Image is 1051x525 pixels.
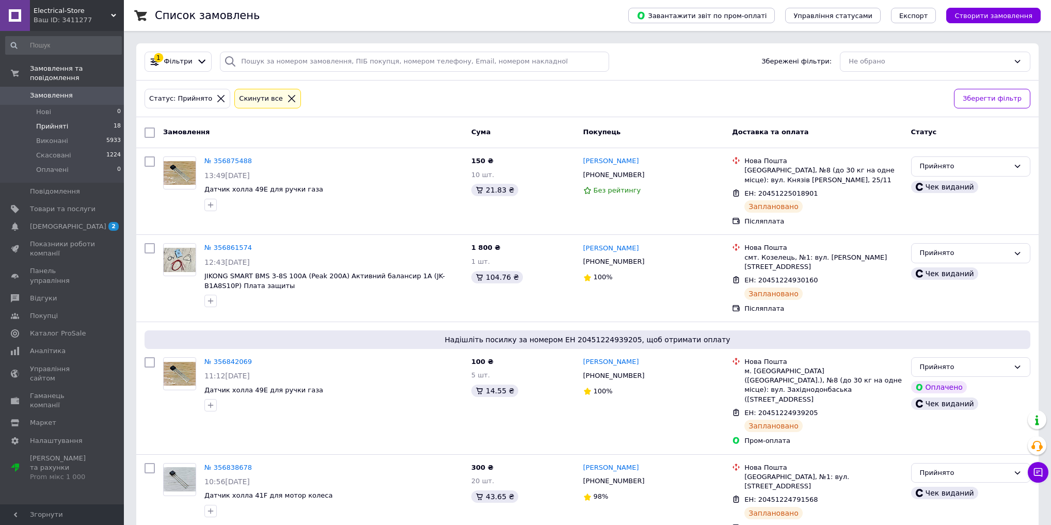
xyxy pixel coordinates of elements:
[471,258,490,265] span: 1 шт.
[744,409,818,417] span: ЕН: 20451224939205
[164,57,193,67] span: Фільтри
[471,464,493,471] span: 300 ₴
[30,240,95,258] span: Показники роботи компанії
[204,464,252,471] a: № 356838678
[30,294,57,303] span: Відгуки
[30,187,80,196] span: Повідомлення
[36,122,68,131] span: Прийняті
[793,12,872,20] span: Управління статусами
[204,478,250,486] span: 10:56[DATE]
[164,467,196,491] img: Фото товару
[744,463,902,472] div: Нова Пошта
[744,217,902,226] div: Післяплата
[911,397,978,410] div: Чек виданий
[785,8,881,23] button: Управління статусами
[106,136,121,146] span: 5933
[108,222,119,231] span: 2
[744,304,902,313] div: Післяплата
[744,166,902,184] div: [GEOGRAPHIC_DATA], №8 (до 30 кг на одне місце): вул. Князів [PERSON_NAME], 25/11
[5,36,122,55] input: Пошук
[163,357,196,390] a: Фото товару
[30,64,124,83] span: Замовлення та повідомлення
[471,244,500,251] span: 1 800 ₴
[954,89,1030,109] button: Зберегти фільтр
[911,181,978,193] div: Чек виданий
[204,358,252,365] a: № 356842069
[920,248,1009,259] div: Прийнято
[581,369,647,383] div: [PHONE_NUMBER]
[114,122,121,131] span: 18
[911,267,978,280] div: Чек виданий
[744,507,803,519] div: Заплановано
[30,391,95,410] span: Гаманець компанії
[30,472,95,482] div: Prom мікс 1 000
[920,161,1009,172] div: Прийнято
[849,56,1009,67] div: Не обрано
[899,12,928,20] span: Експорт
[163,243,196,276] a: Фото товару
[30,346,66,356] span: Аналітика
[36,107,51,117] span: Нові
[891,8,936,23] button: Експорт
[117,107,121,117] span: 0
[911,381,967,393] div: Оплачено
[163,463,196,496] a: Фото товару
[471,184,518,196] div: 21.83 ₴
[594,273,613,281] span: 100%
[471,358,493,365] span: 100 ₴
[155,9,260,22] h1: Список замовлень
[30,222,106,231] span: [DEMOGRAPHIC_DATA]
[744,156,902,166] div: Нова Пошта
[581,168,647,182] div: [PHONE_NUMBER]
[744,253,902,272] div: смт. Козелець, №1: вул. [PERSON_NAME][STREET_ADDRESS]
[911,487,978,499] div: Чек виданий
[471,271,523,283] div: 104.76 ₴
[164,248,196,272] img: Фото товару
[30,204,95,214] span: Товари та послуги
[471,371,490,379] span: 5 шт.
[744,420,803,432] div: Заплановано
[744,288,803,300] div: Заплановано
[581,255,647,268] div: [PHONE_NUMBER]
[583,156,639,166] a: [PERSON_NAME]
[204,171,250,180] span: 13:49[DATE]
[36,151,71,160] span: Скасовані
[744,276,818,284] span: ЕН: 20451224930160
[30,364,95,383] span: Управління сайтом
[744,189,818,197] span: ЕН: 20451225018901
[36,165,69,174] span: Оплачені
[34,15,124,25] div: Ваш ID: 3411277
[761,57,832,67] span: Збережені фільтри:
[920,468,1009,479] div: Прийнято
[30,418,56,427] span: Маркет
[744,472,902,491] div: [GEOGRAPHIC_DATA], №1: вул. [STREET_ADDRESS]
[30,311,58,321] span: Покупці
[936,11,1041,19] a: Створити замовлення
[204,272,445,290] a: JIKONG SMART BMS 3-8S 100A (Peak 200A) Активний балансир 1A (JK-B1A8S10P) Плата защиты
[30,454,95,482] span: [PERSON_NAME] та рахунки
[36,136,68,146] span: Виконані
[583,244,639,253] a: [PERSON_NAME]
[471,385,518,397] div: 14.55 ₴
[954,12,1032,20] span: Створити замовлення
[30,329,86,338] span: Каталог ProSale
[204,185,323,193] span: Датчик холла 49Е для ручки газа
[594,186,641,194] span: Без рейтингу
[163,128,210,136] span: Замовлення
[204,372,250,380] span: 11:12[DATE]
[744,243,902,252] div: Нова Пошта
[154,53,163,62] div: 1
[117,165,121,174] span: 0
[106,151,121,160] span: 1224
[1028,462,1048,483] button: Чат з покупцем
[204,157,252,165] a: № 356875488
[147,93,214,104] div: Статус: Прийнято
[204,491,332,499] span: Датчик холла 41F для мотор колеса
[744,200,803,213] div: Заплановано
[204,386,323,394] a: Датчик холла 49Е для ручки газа
[594,492,609,500] span: 98%
[164,161,196,185] img: Фото товару
[471,171,494,179] span: 10 шт.
[30,266,95,285] span: Панель управління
